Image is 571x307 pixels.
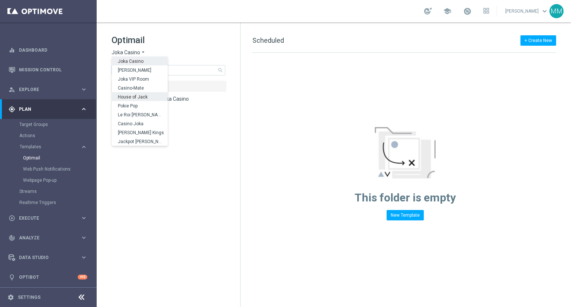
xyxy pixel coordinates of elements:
[80,86,87,93] i: keyboard_arrow_right
[541,7,549,15] span: keyboard_arrow_down
[8,255,88,261] button: Data Studio keyboard_arrow_right
[19,107,80,112] span: Plan
[19,255,80,260] span: Data Studio
[8,215,88,221] button: play_circle_outline Execute keyboard_arrow_right
[23,164,96,175] div: Web Push Notifications
[19,267,78,287] a: Optibot
[375,127,436,178] img: emptyStateManageTemplates.jpg
[8,67,88,73] button: Mission Control
[19,141,96,186] div: Templates
[112,49,140,56] span: Joka Casino
[520,35,556,46] button: + Create New
[9,254,80,261] div: Data Studio
[9,86,15,93] i: person_search
[9,86,80,93] div: Explore
[9,106,80,113] div: Plan
[217,67,223,73] span: search
[387,210,424,220] button: New Template
[80,143,87,151] i: keyboard_arrow_right
[8,235,88,241] button: track_changes Analyze keyboard_arrow_right
[19,130,96,141] div: Actions
[78,275,87,279] div: +10
[80,106,87,113] i: keyboard_arrow_right
[9,215,80,222] div: Execute
[8,87,88,93] button: person_search Explore keyboard_arrow_right
[9,106,15,113] i: gps_fixed
[19,197,96,208] div: Realtime Triggers
[20,145,73,149] span: Templates
[80,234,87,241] i: keyboard_arrow_right
[252,36,284,44] span: Scheduled
[19,236,80,240] span: Analyze
[20,145,80,149] div: Templates
[23,152,96,164] div: Optimail
[23,175,96,186] div: Webpage Pop-up
[9,235,15,241] i: track_changes
[23,177,77,183] a: Webpage Pop-up
[19,200,77,206] a: Realtime Triggers
[8,106,88,112] button: gps_fixed Plan keyboard_arrow_right
[19,144,88,150] button: Templates keyboard_arrow_right
[9,215,15,222] i: play_circle_outline
[19,119,96,130] div: Target Groups
[8,274,88,280] button: lightbulb Optibot +10
[9,47,15,54] i: equalizer
[549,4,564,18] div: MM
[9,267,87,287] div: Optibot
[23,166,77,172] a: Web Push Notifications
[112,65,225,75] input: Search Template
[19,186,96,197] div: Streams
[19,40,87,60] a: Dashboard
[9,60,87,80] div: Mission Control
[23,155,77,161] a: Optimail
[355,191,456,204] span: This folder is empty
[112,49,146,56] button: Joka Casino arrow_drop_down
[19,188,77,194] a: Streams
[19,133,77,139] a: Actions
[19,122,77,127] a: Target Groups
[19,87,80,92] span: Explore
[112,56,168,146] ng-dropdown-panel: Options list
[140,49,146,56] i: arrow_drop_down
[9,274,15,281] i: lightbulb
[112,34,225,46] h1: Optimail
[19,60,87,80] a: Mission Control
[504,6,549,17] a: [PERSON_NAME]keyboard_arrow_down
[19,216,80,220] span: Execute
[80,254,87,261] i: keyboard_arrow_right
[9,40,87,60] div: Dashboard
[8,47,88,53] button: equalizer Dashboard
[443,7,451,15] span: school
[80,214,87,222] i: keyboard_arrow_right
[18,295,41,300] a: Settings
[7,294,14,301] i: settings
[9,235,80,241] div: Analyze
